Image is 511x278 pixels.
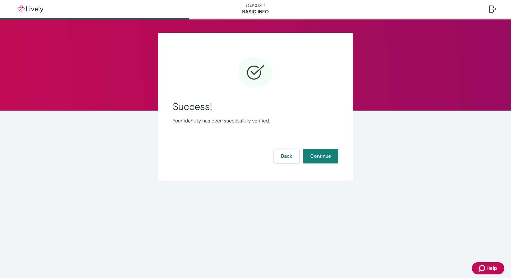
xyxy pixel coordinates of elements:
[484,2,501,16] button: Log out
[479,265,486,272] svg: Zendesk support icon
[13,5,47,13] img: Lively
[274,149,299,163] button: Back
[237,55,274,91] svg: Checkmark icon
[486,265,497,272] span: Help
[173,101,338,112] span: Success!
[303,149,338,163] button: Continue
[472,262,504,274] button: Zendesk support iconHelp
[173,117,338,125] p: Your identity has been successfully verified.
